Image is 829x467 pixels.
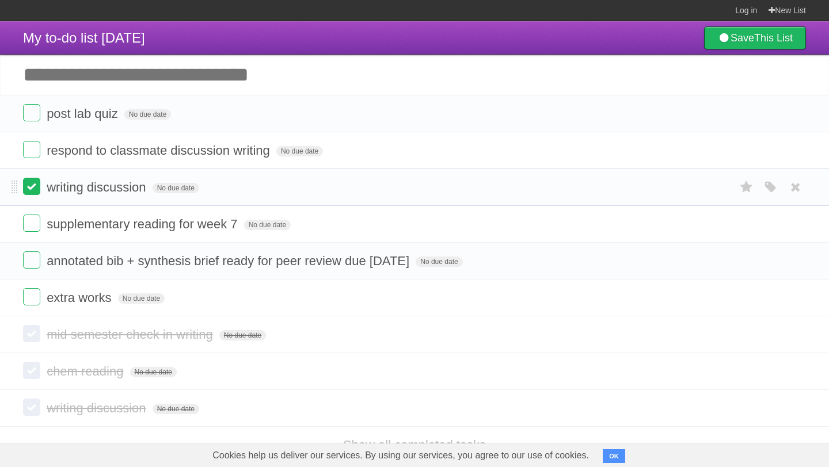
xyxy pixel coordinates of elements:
label: Done [23,325,40,342]
span: No due date [118,293,165,304]
a: SaveThis List [704,26,806,49]
span: My to-do list [DATE] [23,30,145,45]
span: No due date [124,109,171,120]
span: extra works [47,290,114,305]
span: writing discussion [47,180,149,194]
span: No due date [416,257,462,267]
label: Done [23,251,40,269]
span: No due date [219,330,266,340]
label: Done [23,399,40,416]
span: post lab quiz [47,106,121,121]
label: Done [23,362,40,379]
span: writing discussion [47,401,149,415]
span: supplementary reading for week 7 [47,217,240,231]
a: Show all completed tasks [343,438,486,452]
span: annotated bib + synthesis brief ready for peer review due [DATE] [47,254,412,268]
label: Done [23,288,40,305]
span: mid semester check in writing [47,327,216,342]
span: No due date [153,183,199,193]
span: Cookies help us deliver our services. By using our services, you agree to our use of cookies. [201,444,600,467]
label: Done [23,141,40,158]
label: Done [23,104,40,121]
span: No due date [244,220,291,230]
span: No due date [153,404,199,414]
button: OK [603,449,625,463]
span: No due date [130,367,177,377]
label: Star task [736,178,758,197]
label: Done [23,215,40,232]
span: respond to classmate discussion writing [47,143,273,158]
span: No due date [276,146,323,156]
span: chem reading [47,364,126,378]
b: This List [754,32,793,44]
label: Done [23,178,40,195]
